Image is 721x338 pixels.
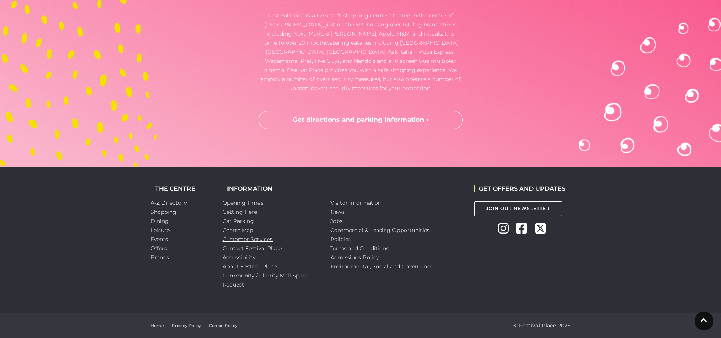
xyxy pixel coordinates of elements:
a: Admissions Policy [330,254,379,261]
a: Visitor information [330,199,382,206]
a: Shopping [151,209,177,215]
a: Terms and Conditions [330,245,389,252]
a: Privacy Policy [172,322,201,329]
a: Home [151,322,164,329]
a: Community / Charity Mall Space Request [223,272,309,288]
h2: GET OFFERS AND UPDATES [474,185,565,192]
h2: INFORMATION [223,185,319,192]
a: Join Our Newsletter [474,201,562,216]
p: © Festival Place 2025 [513,321,571,330]
a: Policies [330,236,351,243]
a: Centre Map [223,227,254,234]
a: Offers [151,245,167,252]
a: Events [151,236,168,243]
a: Accessibility [223,254,255,261]
a: Getting Here [223,209,257,215]
a: Get directions and parking information › [259,111,463,129]
a: Opening Times [223,199,263,206]
a: Environmental, Social and Governance [330,263,433,270]
a: About Festival Place [223,263,277,270]
a: Commercial & Leasing Opportunities [330,227,430,234]
h2: THE CENTRE [151,185,211,192]
a: Car Parking [223,218,254,224]
p: Festival Place is a 1.2m sq ft shopping centre situated in the centre of [GEOGRAPHIC_DATA], just ... [259,11,463,93]
a: Leisure [151,227,170,234]
a: Jobs [330,218,343,224]
a: Brands [151,254,170,261]
a: News [330,209,345,215]
a: A-Z Directory [151,199,187,206]
a: Cookie Policy [209,322,237,329]
a: Contact Festival Place [223,245,282,252]
a: Customer Services [223,236,273,243]
a: Dining [151,218,169,224]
